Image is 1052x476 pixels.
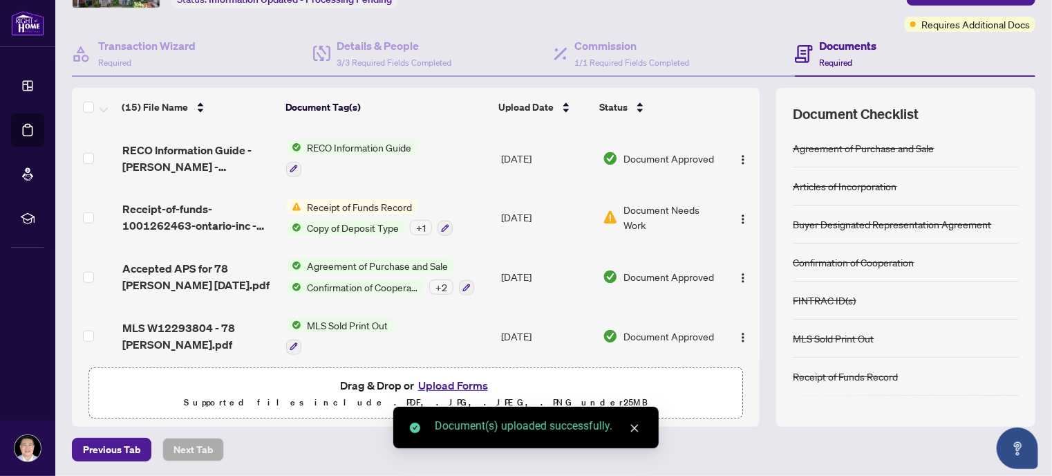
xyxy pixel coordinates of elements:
[820,37,877,54] h4: Documents
[630,423,639,433] span: close
[793,104,919,124] span: Document Checklist
[286,199,453,237] button: Status IconReceipt of Funds RecordStatus IconCopy of Deposit Type+1
[732,325,754,347] button: Logo
[286,140,417,177] button: Status IconRECO Information Guide
[496,129,597,188] td: [DATE]
[435,418,642,434] div: Document(s) uploaded successfully.
[738,214,749,225] img: Logo
[496,188,597,248] td: [DATE]
[921,17,1030,32] span: Requires Additional Docs
[603,151,618,166] img: Document Status
[623,202,719,232] span: Document Needs Work
[793,293,856,308] div: FINTRAC ID(s)
[623,329,714,344] span: Document Approved
[603,269,618,284] img: Document Status
[603,210,618,225] img: Document Status
[286,199,301,214] img: Status Icon
[410,423,420,433] span: check-circle
[122,100,188,115] span: (15) File Name
[498,100,554,115] span: Upload Date
[496,247,597,306] td: [DATE]
[122,201,276,234] span: Receipt-of-funds-1001262463-ontario-inc - [STREET_ADDRESS][PERSON_NAME]pdf
[97,394,734,411] p: Supported files include .PDF, .JPG, .JPEG, .PNG under 25 MB
[301,318,393,333] span: MLS Sold Print Out
[89,368,742,419] span: Drag & Drop orUpload FormsSupported files include .PDF, .JPG, .JPEG, .PNG under25MB
[496,306,597,366] td: [DATE]
[732,147,754,170] button: Logo
[793,255,914,270] div: Confirmation of Cooperation
[793,331,874,346] div: MLS Sold Print Out
[793,140,934,156] div: Agreement of Purchase and Sale
[594,88,720,127] th: Status
[793,217,991,232] div: Buyer Designated Representation Agreement
[72,438,151,461] button: Previous Tab
[122,320,276,353] span: MLS W12293804 - 78 [PERSON_NAME].pdf
[574,37,689,54] h4: Commission
[429,280,453,295] div: + 2
[793,178,896,194] div: Articles of Incorporation
[603,329,618,344] img: Document Status
[340,376,492,394] span: Drag & Drop or
[286,318,301,333] img: Status Icon
[599,100,628,115] span: Status
[11,10,44,36] img: logo
[337,57,452,68] span: 3/3 Required Fields Completed
[574,57,689,68] span: 1/1 Required Fields Completed
[286,220,301,235] img: Status Icon
[738,332,749,343] img: Logo
[15,435,41,461] img: Profile Icon
[301,220,404,235] span: Copy of Deposit Type
[122,142,276,175] span: RECO Information Guide - [PERSON_NAME] - [DATE].pdf
[301,199,417,214] span: Receipt of Funds Record
[732,266,754,288] button: Logo
[301,258,453,273] span: Agreement of Purchase and Sale
[286,140,301,155] img: Status Icon
[286,258,474,295] button: Status IconAgreement of Purchase and SaleStatus IconConfirmation of Cooperation+2
[997,428,1038,469] button: Open asap
[793,369,898,384] div: Receipt of Funds Record
[738,273,749,284] img: Logo
[98,57,131,68] span: Required
[337,37,452,54] h4: Details & People
[280,88,493,127] th: Document Tag(s)
[286,258,301,273] img: Status Icon
[122,260,276,293] span: Accepted APS for 78 [PERSON_NAME] [DATE].pdf
[627,421,642,436] a: Close
[83,439,140,461] span: Previous Tab
[116,88,279,127] th: (15) File Name
[410,220,432,235] div: + 1
[820,57,853,68] span: Required
[162,438,224,461] button: Next Tab
[623,151,714,166] span: Document Approved
[732,206,754,228] button: Logo
[301,140,417,155] span: RECO Information Guide
[286,280,301,295] img: Status Icon
[286,318,393,355] button: Status IconMLS Sold Print Out
[98,37,196,54] h4: Transaction Wizard
[738,154,749,165] img: Logo
[493,88,594,127] th: Upload Date
[414,376,492,394] button: Upload Forms
[623,269,714,284] span: Document Approved
[301,280,424,295] span: Confirmation of Cooperation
